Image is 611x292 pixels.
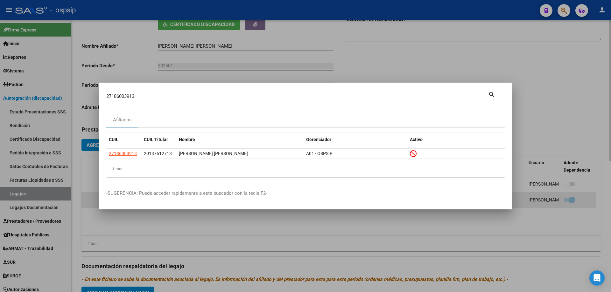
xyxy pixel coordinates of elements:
[144,151,172,156] span: 20137612713
[179,150,301,157] div: [PERSON_NAME] [PERSON_NAME]
[106,161,505,177] div: 1 total
[109,151,137,156] span: 27186003913
[304,133,407,146] datatable-header-cell: Gerenciador
[176,133,304,146] datatable-header-cell: Nombre
[306,137,331,142] span: Gerenciador
[141,133,176,146] datatable-header-cell: CUIL Titular
[306,151,333,156] span: A01 - OSPSIP
[144,137,168,142] span: CUIL Titular
[113,116,132,124] div: Afiliados
[410,137,423,142] span: Activo
[488,90,495,98] mat-icon: search
[179,137,195,142] span: Nombre
[106,133,141,146] datatable-header-cell: CUIL
[589,270,605,286] div: Open Intercom Messenger
[109,137,118,142] span: CUIL
[106,190,505,197] p: -SUGERENCIA: Puede acceder rapidamente a este buscador con la tecla F2-
[407,133,505,146] datatable-header-cell: Activo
